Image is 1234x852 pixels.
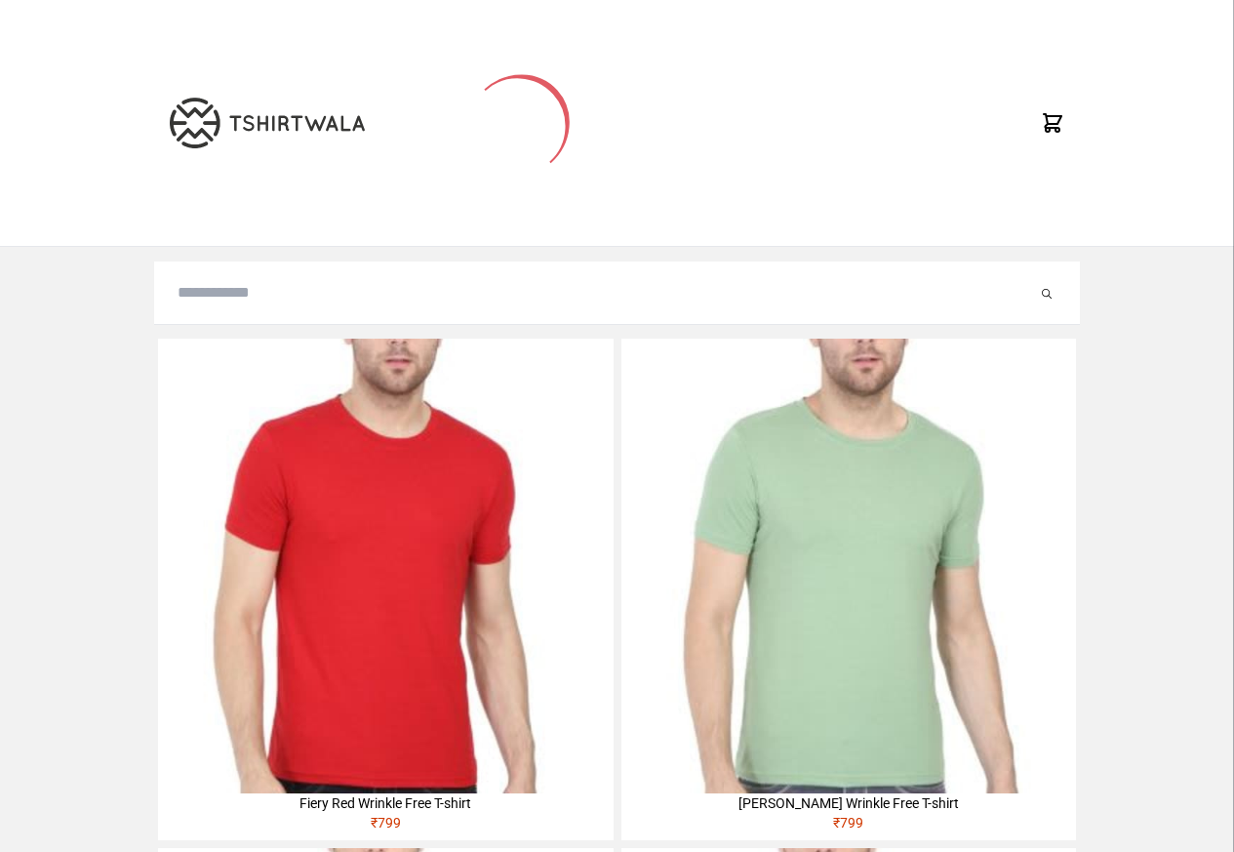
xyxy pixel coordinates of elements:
[158,793,613,813] div: Fiery Red Wrinkle Free T-shirt
[158,339,613,840] a: Fiery Red Wrinkle Free T-shirt₹799
[621,339,1076,840] a: [PERSON_NAME] Wrinkle Free T-shirt₹799
[621,793,1076,813] div: [PERSON_NAME] Wrinkle Free T-shirt
[621,339,1076,793] img: 4M6A2211-320x320.jpg
[1037,281,1056,304] button: Submit your search query.
[158,813,613,840] div: ₹ 799
[170,98,365,148] img: TW-LOGO-400-104.png
[158,339,613,793] img: 4M6A2225-320x320.jpg
[621,813,1076,840] div: ₹ 799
